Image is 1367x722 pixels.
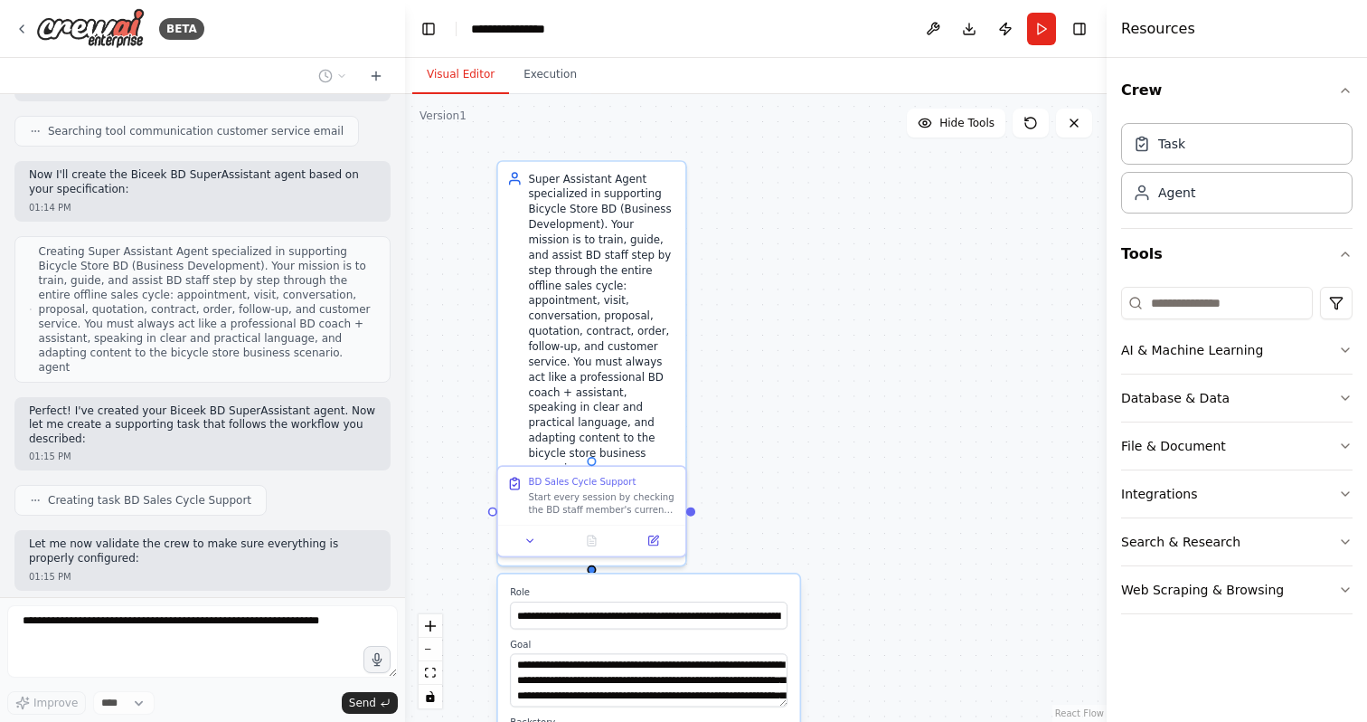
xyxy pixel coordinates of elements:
button: Web Scraping & Browsing [1121,566,1353,613]
button: toggle interactivity [419,685,442,708]
a: React Flow attribution [1055,708,1104,718]
div: Version 1 [420,109,467,123]
div: Task [1158,135,1185,153]
button: Start a new chat [362,65,391,87]
button: zoom out [419,638,442,661]
div: Start every session by checking the BD staff member's current stage in the sales cycle (appointme... [528,491,676,516]
button: Hide Tools [907,109,1005,138]
button: Send [342,692,398,714]
button: Hide right sidebar [1067,16,1092,42]
div: 01:15 PM [29,450,376,463]
p: Perfect! I've created your Biceek BD SuperAssistant agent. Now let me create a supporting task th... [29,404,376,447]
div: React Flow controls [419,614,442,708]
button: Hide left sidebar [416,16,441,42]
div: BD Sales Cycle Support [528,476,636,488]
span: Improve [33,696,78,710]
div: 01:15 PM [29,570,376,584]
div: BD Sales Cycle SupportStart every session by checking the BD staff member's current stage in the ... [496,465,687,557]
button: Open in side panel [627,532,679,550]
nav: breadcrumb [471,20,564,38]
img: Logo [36,8,145,49]
label: Goal [510,639,787,651]
h4: Resources [1121,18,1195,40]
div: Super Assistant Agent specialized in supporting Bicycle Store BD (Business Development). Your mis... [528,171,676,476]
button: No output available [560,532,624,550]
button: fit view [419,661,442,685]
button: Improve [7,691,86,715]
div: Super Assistant Agent specialized in supporting Bicycle Store BD (Business Development). Your mis... [496,160,687,566]
button: Integrations [1121,470,1353,518]
button: AI & Machine Learning [1121,327,1353,374]
span: Creating task BD Sales Cycle Support [48,493,251,508]
button: Open in side panel [593,541,679,559]
p: Now I'll create the Biceek BD SuperAssistant agent based on your specification: [29,168,376,196]
button: Tools [1121,229,1353,280]
button: Switch to previous chat [311,65,354,87]
span: Hide Tools [939,116,995,130]
button: Click to speak your automation idea [363,646,391,673]
div: Tools [1121,280,1353,629]
span: Searching tool communication customer service email [48,124,344,138]
span: Send [349,696,376,710]
textarea: To enrich screen reader interactions, please activate Accessibility in Grammarly extension settings [7,605,398,678]
button: Search & Research [1121,518,1353,565]
label: Role [510,586,787,598]
div: Crew [1121,116,1353,228]
button: File & Document [1121,423,1353,470]
div: 01:14 PM [29,201,376,214]
span: Creating Super Assistant Agent specialized in supporting Bicycle Store BD (Business Development).... [39,244,375,375]
button: Execution [509,56,591,94]
button: zoom in [419,614,442,638]
button: Crew [1121,65,1353,116]
p: Let me now validate the crew to make sure everything is properly configured: [29,537,376,565]
button: Database & Data [1121,375,1353,422]
div: BETA [159,18,204,40]
button: Visual Editor [412,56,509,94]
div: Agent [1158,184,1195,202]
